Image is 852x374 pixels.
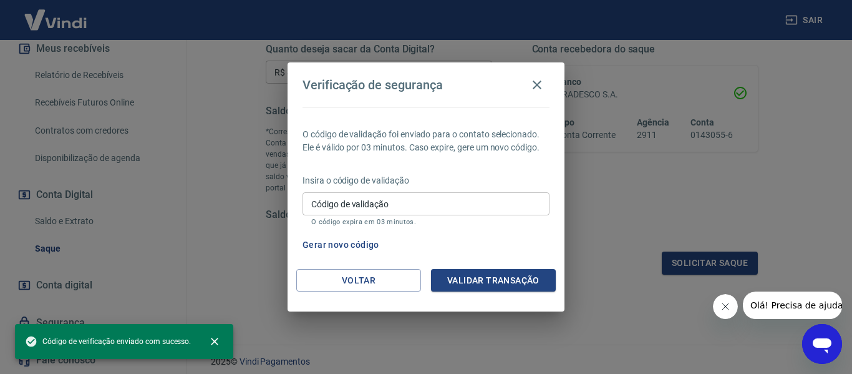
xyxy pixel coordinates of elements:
button: Voltar [296,269,421,292]
iframe: Fechar mensagem [713,294,738,319]
iframe: Botão para abrir a janela de mensagens [802,324,842,364]
p: O código de validação foi enviado para o contato selecionado. Ele é válido por 03 minutos. Caso e... [303,128,549,154]
button: close [201,328,228,355]
button: Gerar novo código [298,234,384,257]
p: Insira o código de validação [303,174,549,187]
h4: Verificação de segurança [303,77,443,92]
span: Olá! Precisa de ajuda? [7,9,105,19]
span: Código de verificação enviado com sucesso. [25,335,191,348]
p: O código expira em 03 minutos. [311,218,541,226]
button: Validar transação [431,269,556,292]
iframe: Mensagem da empresa [743,292,842,319]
